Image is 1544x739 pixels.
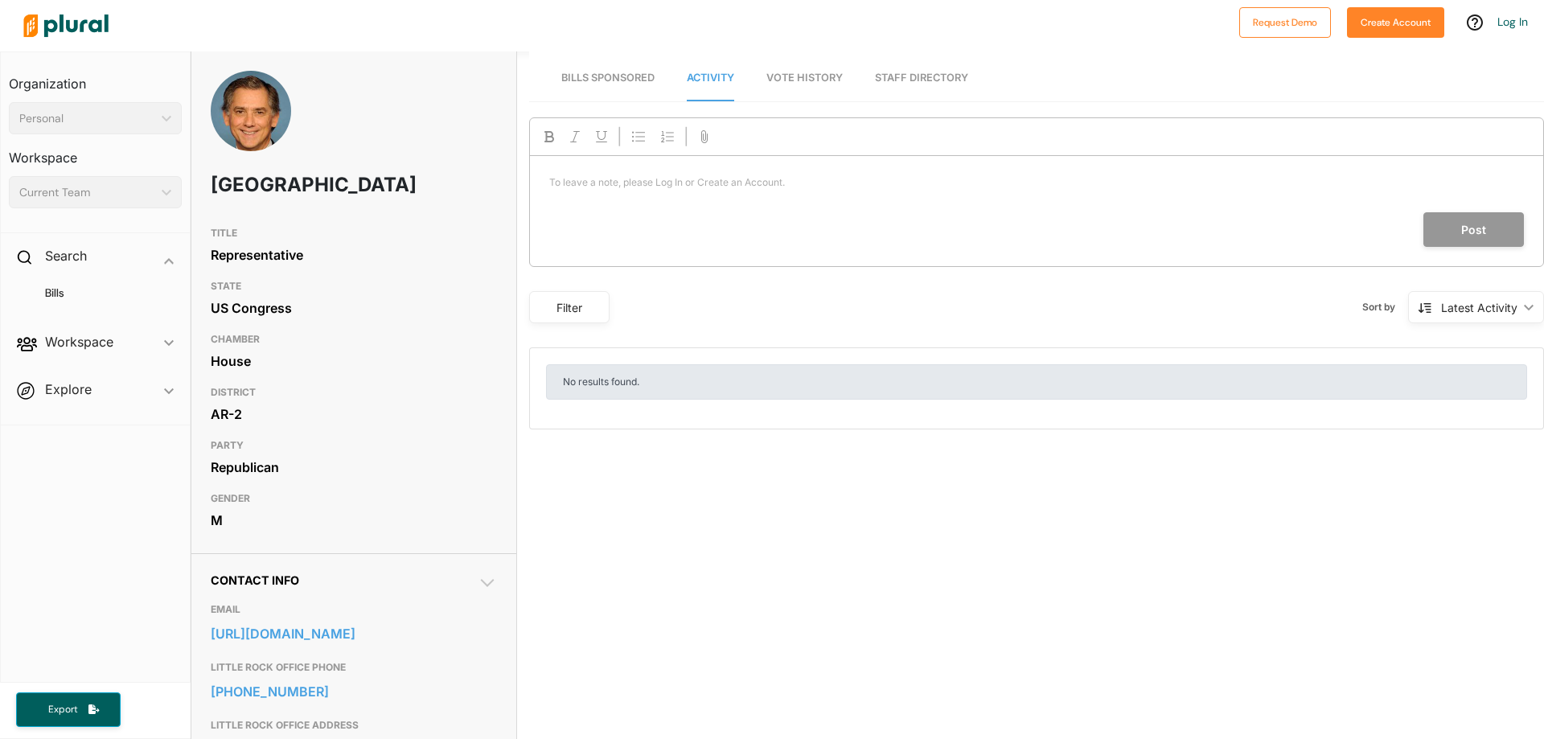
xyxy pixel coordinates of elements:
button: Post [1423,212,1524,247]
h1: [GEOGRAPHIC_DATA] [211,161,382,209]
button: Create Account [1347,7,1444,38]
div: Representative [211,243,497,267]
h2: Search [45,247,87,265]
h3: PARTY [211,436,497,455]
a: Log In [1497,14,1528,29]
a: Vote History [766,55,843,101]
div: Republican [211,455,497,479]
div: M [211,508,497,532]
a: Create Account [1347,13,1444,30]
div: House [211,349,497,373]
a: Request Demo [1239,13,1331,30]
img: Headshot of French Hill [211,71,291,169]
a: Activity [687,55,734,101]
div: Personal [19,110,155,127]
div: No results found. [546,364,1527,400]
a: [URL][DOMAIN_NAME] [211,622,497,646]
h3: LITTLE ROCK OFFICE ADDRESS [211,716,497,735]
h3: CHAMBER [211,330,497,349]
span: Activity [687,72,734,84]
a: Staff Directory [875,55,968,101]
h3: GENDER [211,489,497,508]
span: Contact Info [211,573,299,587]
h3: LITTLE ROCK OFFICE PHONE [211,658,497,677]
div: US Congress [211,296,497,320]
div: Current Team [19,184,155,201]
a: Bills [25,285,174,301]
button: Request Demo [1239,7,1331,38]
a: [PHONE_NUMBER] [211,679,497,704]
div: Filter [540,299,599,316]
h3: Workspace [9,134,182,170]
span: Vote History [766,72,843,84]
h3: DISTRICT [211,383,497,402]
div: AR-2 [211,402,497,426]
span: Sort by [1362,300,1408,314]
h3: STATE [211,277,497,296]
div: Latest Activity [1441,299,1517,316]
span: Export [37,703,88,716]
a: Bills Sponsored [561,55,655,101]
span: Bills Sponsored [561,72,655,84]
h3: EMAIL [211,600,497,619]
h3: TITLE [211,224,497,243]
button: Export [16,692,121,727]
h3: Organization [9,60,182,96]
